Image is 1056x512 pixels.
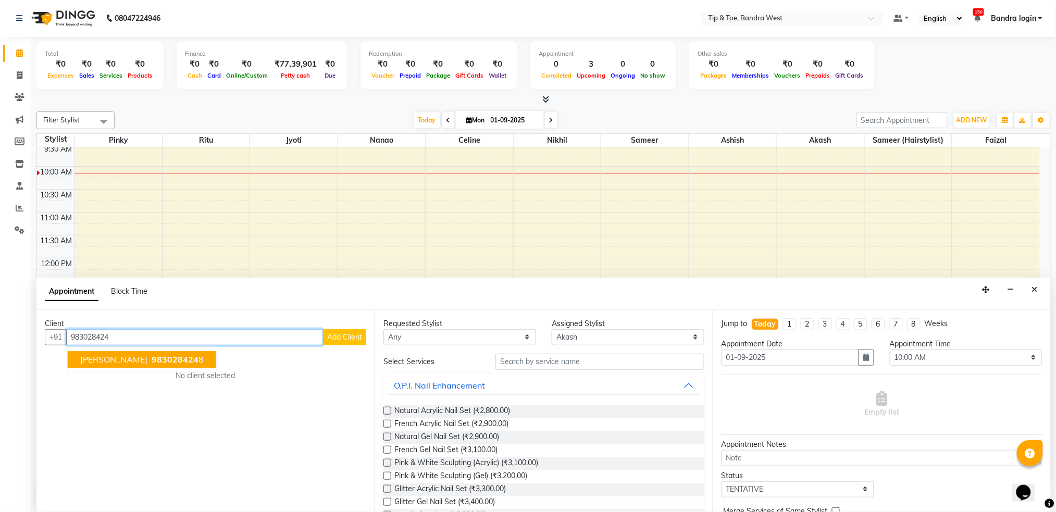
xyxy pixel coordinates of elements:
span: Voucher [369,72,397,79]
span: Prepaid [397,72,424,79]
span: ADD NEW [956,116,987,124]
span: Memberships [730,72,772,79]
div: ₹0 [833,58,866,70]
div: ₹0 [223,58,270,70]
button: Add Client [323,329,366,345]
div: 0 [608,58,638,70]
div: Today [754,319,776,330]
div: ₹0 [205,58,223,70]
span: Glitter Acrylic Nail Set (₹3,300.00) [394,483,506,496]
ngb-highlight: 8 [150,354,204,365]
div: ₹0 [45,58,77,70]
span: Pink & White Sculpting (Gel) (₹3,200.00) [394,470,527,483]
span: Gift Cards [453,72,486,79]
div: ₹0 [772,58,803,70]
div: ₹0 [486,58,509,70]
div: Appointment Time [890,339,1042,349]
input: Search by Name/Mobile/Email/Code [66,329,323,345]
span: Sales [77,72,97,79]
span: Wallet [486,72,509,79]
div: Requested Stylist [383,318,536,329]
span: Completed [539,72,574,79]
div: Select Services [376,356,488,367]
div: 11:30 AM [39,235,74,246]
div: Redemption [369,49,509,58]
span: Ritu [163,134,250,147]
div: ₹0 [125,58,155,70]
button: O.P.I. Nail Enhancement [388,376,700,395]
div: ₹0 [424,58,453,70]
span: Package [424,72,453,79]
button: ADD NEW [954,113,990,128]
span: Nikhil [514,134,601,147]
span: [PERSON_NAME] [80,354,147,365]
a: 150 [974,14,980,23]
span: Expenses [45,72,77,79]
div: ₹0 [321,58,339,70]
span: Block Time [111,286,147,296]
span: Services [97,72,125,79]
span: Mon [464,116,488,124]
li: 6 [872,318,885,330]
span: Products [125,72,155,79]
div: Weeks [925,318,948,329]
div: 3 [574,58,608,70]
span: Akash [777,134,864,147]
iframe: chat widget [1012,470,1046,502]
div: Status [722,470,874,481]
input: yyyy-mm-dd [722,349,859,366]
div: Jump to [722,318,748,329]
div: Stylist [37,134,74,145]
span: Bandra login [991,13,1036,24]
div: ₹0 [97,58,125,70]
span: Gift Cards [833,72,866,79]
span: Upcoming [574,72,608,79]
div: Other sales [698,49,866,58]
li: 1 [783,318,797,330]
div: 10:30 AM [39,190,74,201]
span: Celine [426,134,513,147]
span: Nanao [338,134,425,147]
li: 5 [854,318,867,330]
div: ₹0 [698,58,730,70]
span: Natural Acrylic Nail Set (₹2,800.00) [394,405,510,418]
span: Packages [698,72,730,79]
span: Empty list [864,391,899,418]
div: ₹0 [397,58,424,70]
div: ₹0 [730,58,772,70]
span: Sameer [601,134,688,147]
span: Sameer (hairstylist) [865,134,952,147]
span: Pinky [75,134,162,147]
div: Finance [185,49,339,58]
div: Appointment [539,49,668,58]
span: Glitter Gel Nail Set (₹3,400.00) [394,496,495,509]
div: ₹77,39,901 [270,58,321,70]
div: 12:00 PM [39,258,74,269]
div: No client selected [70,370,341,381]
div: Total [45,49,155,58]
div: ₹0 [369,58,397,70]
span: 983028424 [152,354,198,365]
li: 4 [836,318,850,330]
b: 08047224946 [115,4,160,33]
span: Card [205,72,223,79]
div: Appointment Notes [722,439,1042,450]
span: Pink & White Sculpting (Acrylic) (₹3,100.00) [394,457,538,470]
div: Appointment Date [722,339,874,349]
span: Online/Custom [223,72,270,79]
img: logo [27,4,98,33]
div: ₹0 [77,58,97,70]
div: 10:00 AM [39,167,74,178]
li: 2 [801,318,814,330]
span: Today [414,112,440,128]
input: 2025-09-01 [488,113,540,128]
span: No show [638,72,668,79]
button: +91 [45,329,67,345]
span: Vouchers [772,72,803,79]
li: 7 [889,318,903,330]
div: Assigned Stylist [552,318,704,329]
div: ₹0 [453,58,486,70]
div: ₹0 [185,58,205,70]
span: Due [322,72,338,79]
span: French Acrylic Nail Set (₹2,900.00) [394,418,508,431]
